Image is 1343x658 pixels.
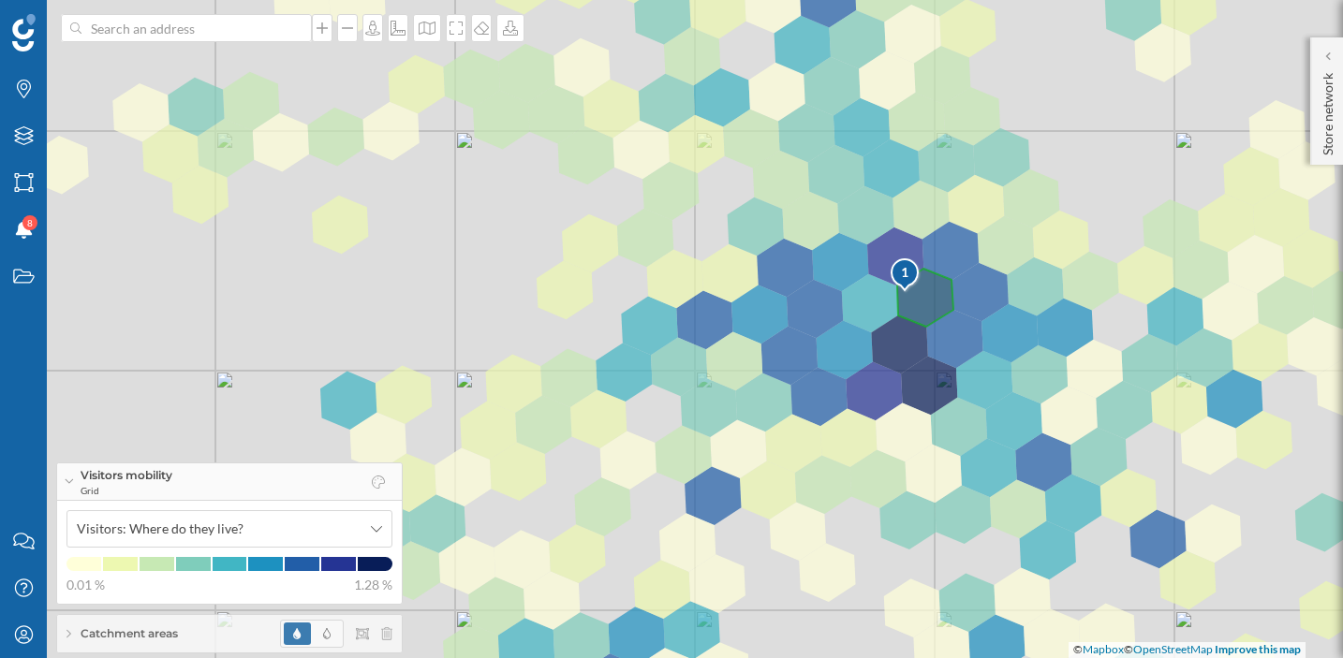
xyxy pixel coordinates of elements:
span: 0.01 % [66,576,105,594]
img: Geoblink Logo [12,14,36,51]
span: Grid [81,484,172,497]
span: 1.28 % [354,576,392,594]
div: 1 [890,257,918,291]
span: 8 [27,213,33,232]
span: Visitors: Where do they live? [77,519,244,538]
span: Visitors mobility [81,467,172,484]
a: OpenStreetMap [1133,642,1213,656]
p: Store network [1319,66,1337,155]
a: Mapbox [1083,642,1124,656]
span: Catchment areas [81,625,178,642]
img: pois-map-marker.svg [890,257,922,294]
div: 1 [890,263,921,282]
a: Improve this map [1215,642,1301,656]
span: Support [39,13,107,30]
div: © © [1069,642,1306,658]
